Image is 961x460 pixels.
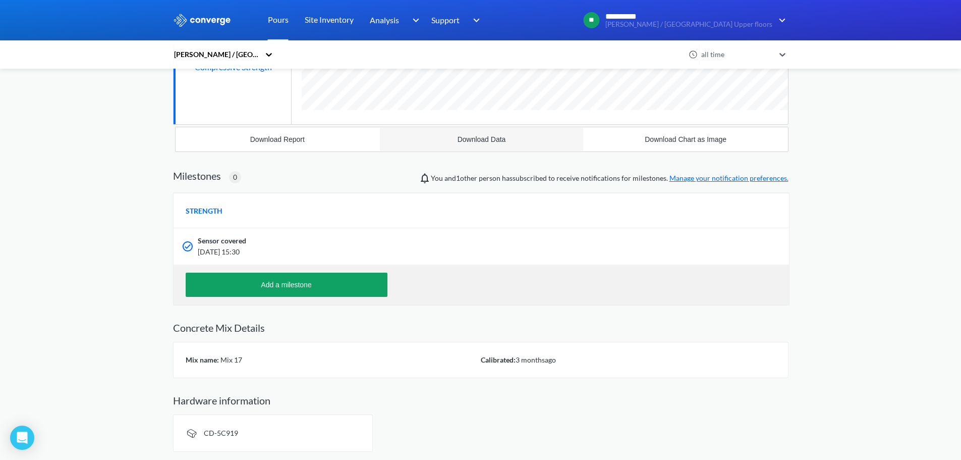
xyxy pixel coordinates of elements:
[250,135,305,143] div: Download Report
[198,235,246,246] span: Sensor covered
[233,172,237,183] span: 0
[772,14,788,26] img: downArrow.svg
[10,426,34,450] div: Open Intercom Messenger
[645,135,726,143] div: Download Chart as Image
[431,173,788,184] span: You and person has subscribed to receive notifications for milestones.
[669,174,788,182] a: Manage your notification preferences.
[173,170,221,182] h2: Milestones
[186,427,198,439] img: signal-icon.svg
[699,49,774,60] div: all time
[431,14,460,26] span: Support
[186,273,387,297] button: Add a milestone
[186,355,219,364] span: Mix name:
[173,394,788,406] h2: Hardware information
[219,355,242,364] span: Mix 17
[458,135,506,143] div: Download Data
[467,14,483,26] img: downArrow.svg
[481,355,516,364] span: Calibrated:
[173,14,232,27] img: logo_ewhite.svg
[456,174,477,182] span: Bajram Skeja
[370,14,399,26] span: Analysis
[186,206,222,217] span: STRENGTH
[204,429,238,437] span: CD-5C919
[173,322,788,334] h2: Concrete Mix Details
[176,127,380,151] button: Download Report
[419,172,431,184] img: notifications-icon.svg
[605,21,772,28] span: [PERSON_NAME] / [GEOGRAPHIC_DATA] Upper floors
[379,127,584,151] button: Download Data
[516,355,556,364] span: 3 months ago
[689,50,698,59] img: icon-clock.svg
[173,49,260,60] div: [PERSON_NAME] / [GEOGRAPHIC_DATA] Upper floors
[584,127,788,151] button: Download Chart as Image
[406,14,422,26] img: downArrow.svg
[198,246,655,258] span: [DATE] 15:30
